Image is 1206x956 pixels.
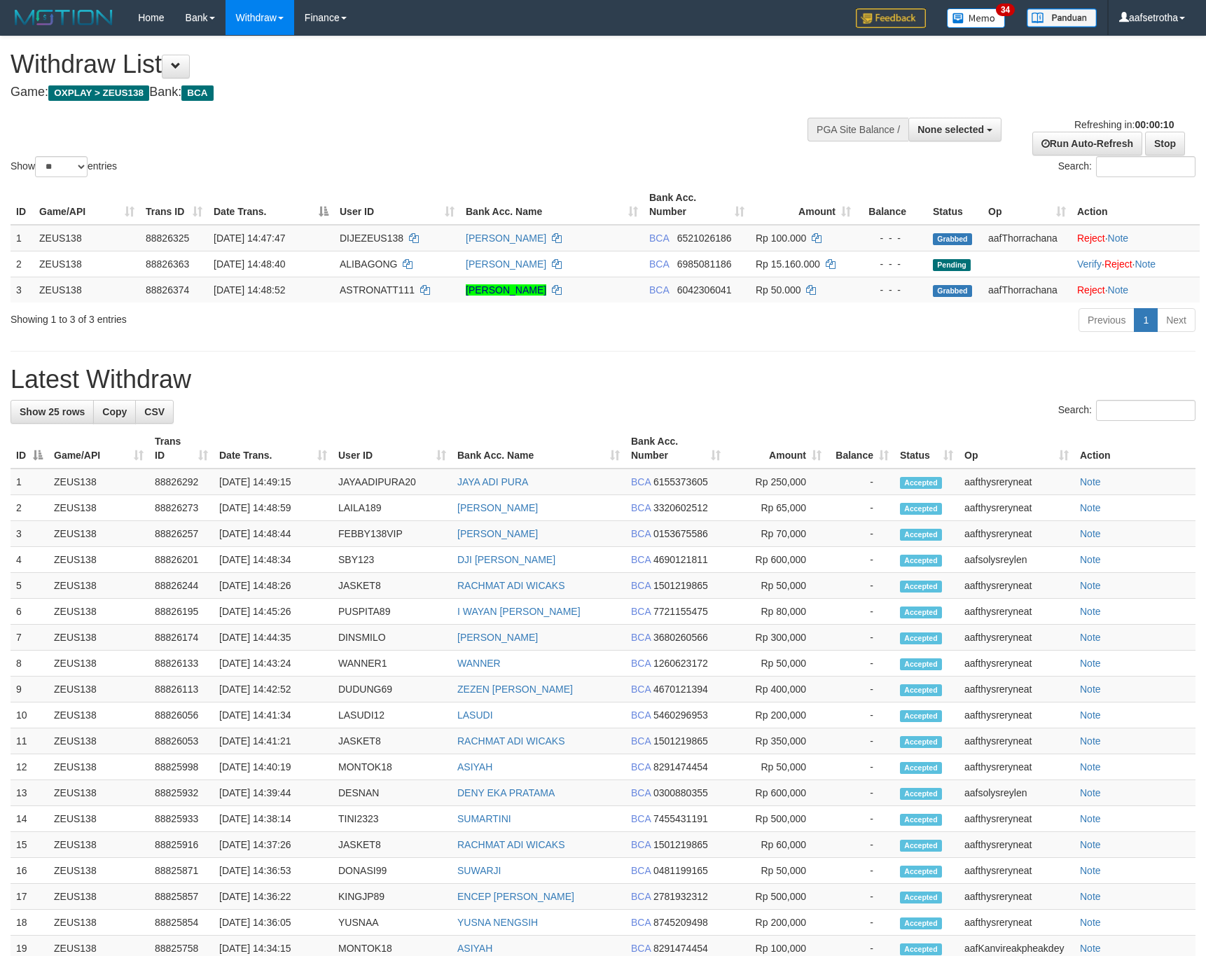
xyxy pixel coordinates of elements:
[48,754,149,780] td: ZEUS138
[726,495,827,521] td: Rp 65,000
[653,476,708,487] span: Copy 6155373605 to clipboard
[333,806,452,832] td: TINI2323
[726,547,827,573] td: Rp 600,000
[1080,865,1101,876] a: Note
[20,406,85,417] span: Show 25 rows
[983,277,1072,303] td: aafThorrachana
[48,573,149,599] td: ZEUS138
[149,702,214,728] td: 88826056
[149,429,214,469] th: Trans ID: activate to sort column ascending
[756,284,801,296] span: Rp 50.000
[959,728,1074,754] td: aafthysreryneat
[653,709,708,721] span: Copy 5460296953 to clipboard
[631,658,651,669] span: BCA
[959,599,1074,625] td: aafthysreryneat
[1080,476,1101,487] a: Note
[149,599,214,625] td: 88826195
[1077,284,1105,296] a: Reject
[457,580,565,591] a: RACHMAT ADI WICAKS
[1096,400,1195,421] input: Search:
[631,606,651,617] span: BCA
[827,547,894,573] td: -
[333,429,452,469] th: User ID: activate to sort column ascending
[333,573,452,599] td: JASKET8
[34,251,140,277] td: ZEUS138
[457,813,511,824] a: SUMARTINI
[11,521,48,547] td: 3
[649,233,669,244] span: BCA
[214,429,333,469] th: Date Trans.: activate to sort column ascending
[214,573,333,599] td: [DATE] 14:48:26
[48,728,149,754] td: ZEUS138
[149,573,214,599] td: 88826244
[631,580,651,591] span: BCA
[726,625,827,651] td: Rp 300,000
[959,754,1074,780] td: aafthysreryneat
[1080,735,1101,747] a: Note
[996,4,1015,16] span: 34
[11,495,48,521] td: 2
[11,307,492,326] div: Showing 1 to 3 of 3 entries
[11,85,790,99] h4: Game: Bank:
[11,832,48,858] td: 15
[11,251,34,277] td: 2
[900,684,942,696] span: Accepted
[340,233,403,244] span: DIJEZEUS138
[1080,891,1101,902] a: Note
[11,400,94,424] a: Show 25 rows
[11,573,48,599] td: 5
[959,702,1074,728] td: aafthysreryneat
[457,476,528,487] a: JAYA ADI PURA
[214,702,333,728] td: [DATE] 14:41:34
[653,658,708,669] span: Copy 1260623172 to clipboard
[726,806,827,832] td: Rp 500,000
[631,632,651,643] span: BCA
[149,832,214,858] td: 88825916
[1108,233,1129,244] a: Note
[460,185,644,225] th: Bank Acc. Name: activate to sort column ascending
[1080,943,1101,954] a: Note
[102,406,127,417] span: Copy
[214,832,333,858] td: [DATE] 14:37:26
[208,185,334,225] th: Date Trans.: activate to sort column descending
[333,832,452,858] td: JASKET8
[214,599,333,625] td: [DATE] 14:45:26
[457,735,565,747] a: RACHMAT ADI WICAKS
[649,258,669,270] span: BCA
[900,477,942,489] span: Accepted
[11,366,1195,394] h1: Latest Withdraw
[48,677,149,702] td: ZEUS138
[1074,119,1174,130] span: Refreshing in:
[933,233,972,245] span: Grabbed
[894,429,959,469] th: Status: activate to sort column ascending
[214,521,333,547] td: [DATE] 14:48:44
[1080,606,1101,617] a: Note
[1080,632,1101,643] a: Note
[1072,251,1200,277] td: · ·
[947,8,1006,28] img: Button%20Memo.svg
[653,606,708,617] span: Copy 7721155475 to clipboard
[1080,554,1101,565] a: Note
[1074,429,1195,469] th: Action
[1096,156,1195,177] input: Search:
[11,677,48,702] td: 9
[333,469,452,495] td: JAYAADIPURA20
[726,599,827,625] td: Rp 80,000
[653,632,708,643] span: Copy 3680260566 to clipboard
[214,625,333,651] td: [DATE] 14:44:35
[827,429,894,469] th: Balance: activate to sort column ascending
[631,787,651,798] span: BCA
[1072,225,1200,251] td: ·
[181,85,213,101] span: BCA
[1080,709,1101,721] a: Note
[214,233,285,244] span: [DATE] 14:47:47
[862,231,922,245] div: - - -
[900,736,942,748] span: Accepted
[631,476,651,487] span: BCA
[983,225,1072,251] td: aafThorrachana
[827,728,894,754] td: -
[333,702,452,728] td: LASUDI12
[631,502,651,513] span: BCA
[333,521,452,547] td: FEBBY138VIP
[653,813,708,824] span: Copy 7455431191 to clipboard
